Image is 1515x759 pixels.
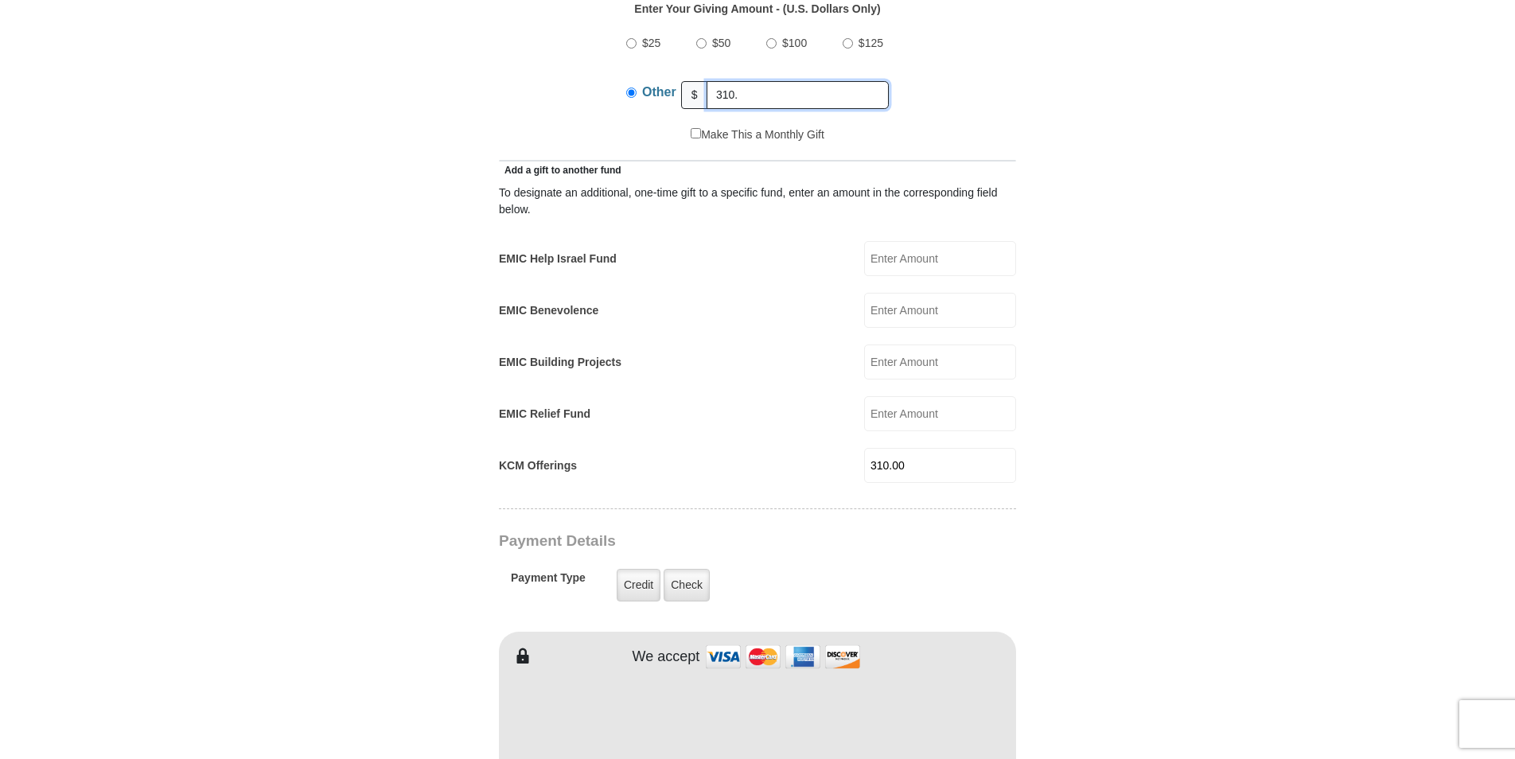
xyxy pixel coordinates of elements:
label: Credit [617,569,660,601]
label: KCM Offerings [499,457,577,474]
h4: We accept [633,648,700,666]
label: Check [664,569,710,601]
div: To designate an additional, one-time gift to a specific fund, enter an amount in the correspondin... [499,185,1016,218]
label: EMIC Help Israel Fund [499,251,617,267]
input: Enter Amount [864,293,1016,328]
span: $ [681,81,708,109]
label: EMIC Building Projects [499,354,621,371]
h3: Payment Details [499,532,905,551]
input: Other Amount [707,81,889,109]
span: $50 [712,37,730,49]
input: Make This a Monthly Gift [691,128,701,138]
img: credit cards accepted [703,640,863,674]
span: $25 [642,37,660,49]
span: Add a gift to another fund [499,165,621,176]
input: Enter Amount [864,241,1016,276]
input: Enter Amount [864,396,1016,431]
label: EMIC Relief Fund [499,406,590,422]
label: EMIC Benevolence [499,302,598,319]
h5: Payment Type [511,571,586,593]
strong: Enter Your Giving Amount - (U.S. Dollars Only) [634,2,880,15]
input: Enter Amount [864,344,1016,379]
label: Make This a Monthly Gift [691,127,824,143]
span: Other [642,85,676,99]
span: $100 [782,37,807,49]
span: $125 [859,37,883,49]
input: Enter Amount [864,448,1016,483]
